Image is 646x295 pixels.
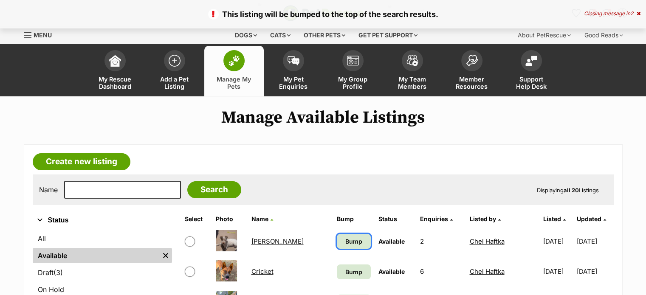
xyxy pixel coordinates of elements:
[540,227,576,256] td: [DATE]
[466,55,478,66] img: member-resources-icon-8e73f808a243e03378d46382f2149f9095a855e16c252ad45f914b54edf8863c.svg
[337,234,371,249] a: Bump
[333,212,374,226] th: Bump
[212,212,247,226] th: Photo
[383,46,442,96] a: My Team Members
[33,231,172,246] a: All
[251,237,303,245] a: [PERSON_NAME]
[345,267,362,276] span: Bump
[525,56,537,66] img: help-desk-icon-fdf02630f3aa405de69fd3d07c3f3aa587a6932b1a1747fa1d2bba05be0121f9.svg
[159,248,172,263] a: Remove filter
[39,186,58,194] label: Name
[298,27,351,44] div: Other pets
[264,46,323,96] a: My Pet Enquiries
[512,27,577,44] div: About PetRescue
[420,215,453,222] a: Enquiries
[229,27,263,44] div: Dogs
[8,8,638,20] p: This listing will be bumped to the top of the search results.
[181,212,212,226] th: Select
[406,55,418,66] img: team-members-icon-5396bd8760b3fe7c0b43da4ab00e1e3bb1a5d9ba89233759b79545d2d3fc5d0d.svg
[274,76,313,90] span: My Pet Enquiries
[204,46,264,96] a: Manage My Pets
[630,10,633,17] span: 2
[145,46,204,96] a: Add a Pet Listing
[469,215,500,222] a: Listed by
[334,76,372,90] span: My Group Profile
[469,237,504,245] a: Chel Haftka
[543,215,561,222] span: Listed
[540,257,576,286] td: [DATE]
[512,76,550,90] span: Support Help Desk
[417,257,465,286] td: 6
[85,46,145,96] a: My Rescue Dashboard
[469,215,496,222] span: Listed by
[420,215,448,222] span: translation missing: en.admin.listings.index.attributes.enquiries
[564,187,579,194] strong: all 20
[109,55,121,67] img: dashboard-icon-eb2f2d2d3e046f16d808141f083e7271f6b2e854fb5c12c21221c1fb7104beca.svg
[584,11,640,17] div: Closing message in
[33,248,159,263] a: Available
[187,181,241,198] input: Search
[375,212,416,226] th: Status
[576,215,606,222] a: Updated
[155,76,194,90] span: Add a Pet Listing
[54,267,63,278] span: (3)
[33,265,172,280] a: Draft
[251,267,273,275] a: Cricket
[393,76,432,90] span: My Team Members
[33,153,130,170] a: Create new listing
[576,257,612,286] td: [DATE]
[288,56,299,65] img: pet-enquiries-icon-7e3ad2cf08bfb03b45e93fb7055b45f3efa6380592205ae92323e6603595dc1f.svg
[215,76,253,90] span: Manage My Pets
[169,55,181,67] img: add-pet-listing-icon-0afa8454b4691262ce3f59096e99ab1cd57d4a30225e0717b998d2c9b9846f56.svg
[543,215,566,222] a: Listed
[251,215,273,222] a: Name
[353,27,423,44] div: Get pet support
[264,27,296,44] div: Cats
[347,56,359,66] img: group-profile-icon-3fa3cf56718a62981997c0bc7e787c4b2cf8bcc04b72c1350f741eb67cf2f40e.svg
[33,215,172,226] button: Status
[537,187,599,194] span: Displaying Listings
[345,237,362,246] span: Bump
[576,215,601,222] span: Updated
[96,76,134,90] span: My Rescue Dashboard
[417,227,465,256] td: 2
[453,76,491,90] span: Member Resources
[502,46,561,96] a: Support Help Desk
[337,264,371,279] a: Bump
[251,215,268,222] span: Name
[24,27,58,42] a: Menu
[228,55,240,66] img: manage-my-pets-icon-02211641906a0b7f246fdf0571729dbe1e7629f14944591b6c1af311fb30b64b.svg
[469,267,504,275] a: Chel Haftka
[442,46,502,96] a: Member Resources
[323,46,383,96] a: My Group Profile
[378,268,405,275] span: Available
[34,31,52,39] span: Menu
[578,27,629,44] div: Good Reads
[576,227,612,256] td: [DATE]
[378,238,405,245] span: Available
